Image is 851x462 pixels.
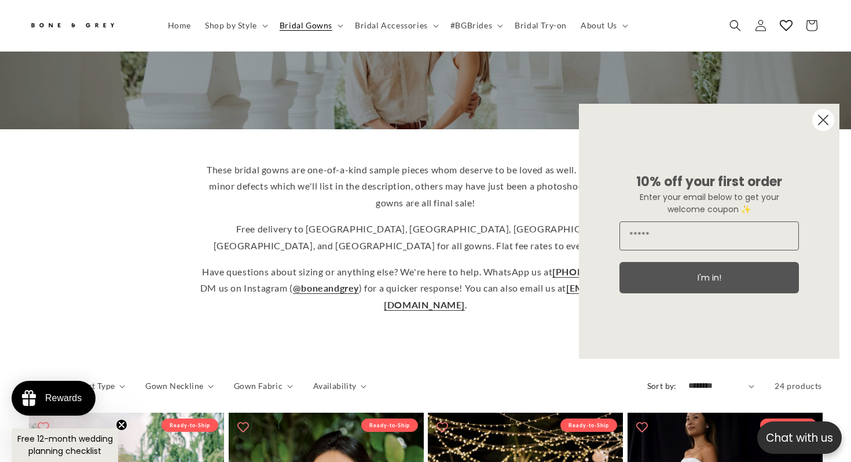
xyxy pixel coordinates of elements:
[574,13,633,38] summary: About Us
[200,162,651,212] p: These bridal gowns are one-of-a-kind sample pieces whom deserve to be loved as well. Some may hav...
[630,416,654,439] button: Add to wishlist
[757,421,842,454] button: Open chatbox
[619,221,799,250] input: Email
[812,108,835,132] button: Close dialog
[619,262,799,293] button: I'm in!
[636,173,782,191] span: 10% off your first order
[313,380,357,392] span: Availability
[161,13,198,38] a: Home
[431,416,454,439] button: Add to wishlist
[32,416,55,439] button: Add to wishlist
[200,264,651,314] p: Have questions about sizing or anything else? We're here to help. WhatsApp us at or DM us on Inst...
[29,16,116,35] img: Bone and Grey Bridal
[722,13,748,38] summary: Search
[116,419,127,431] button: Close teaser
[205,20,257,31] span: Shop by Style
[640,191,779,215] span: Enter your email below to get your welcome coupon ✨
[198,13,273,38] summary: Shop by Style
[443,13,508,38] summary: #BGBrides
[145,380,214,392] summary: Gown Neckline (0 selected)
[757,430,842,446] p: Chat with us
[25,12,149,39] a: Bone and Grey Bridal
[775,381,822,391] span: 24 products
[581,20,617,31] span: About Us
[552,266,639,277] a: [PHONE_NUMBER]
[12,428,118,462] div: Free 12-month wedding planning checklistClose teaser
[45,393,82,403] div: Rewards
[508,13,574,38] a: Bridal Try-on
[200,221,651,254] p: Free delivery to [GEOGRAPHIC_DATA], [GEOGRAPHIC_DATA], [GEOGRAPHIC_DATA], [GEOGRAPHIC_DATA], and ...
[280,20,332,31] span: Bridal Gowns
[515,20,567,31] span: Bridal Try-on
[168,20,191,31] span: Home
[273,13,348,38] summary: Bridal Gowns
[647,381,677,391] label: Sort by:
[313,380,366,392] summary: Availability (0 selected)
[348,13,443,38] summary: Bridal Accessories
[567,92,851,370] div: FLYOUT Form
[234,380,283,392] span: Gown Fabric
[145,380,203,392] span: Gown Neckline
[450,20,492,31] span: #BGBrides
[293,282,359,293] a: @boneandgrey
[234,380,293,392] summary: Gown Fabric (0 selected)
[17,433,113,457] span: Free 12-month wedding planning checklist
[355,20,428,31] span: Bridal Accessories
[232,416,255,439] button: Add to wishlist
